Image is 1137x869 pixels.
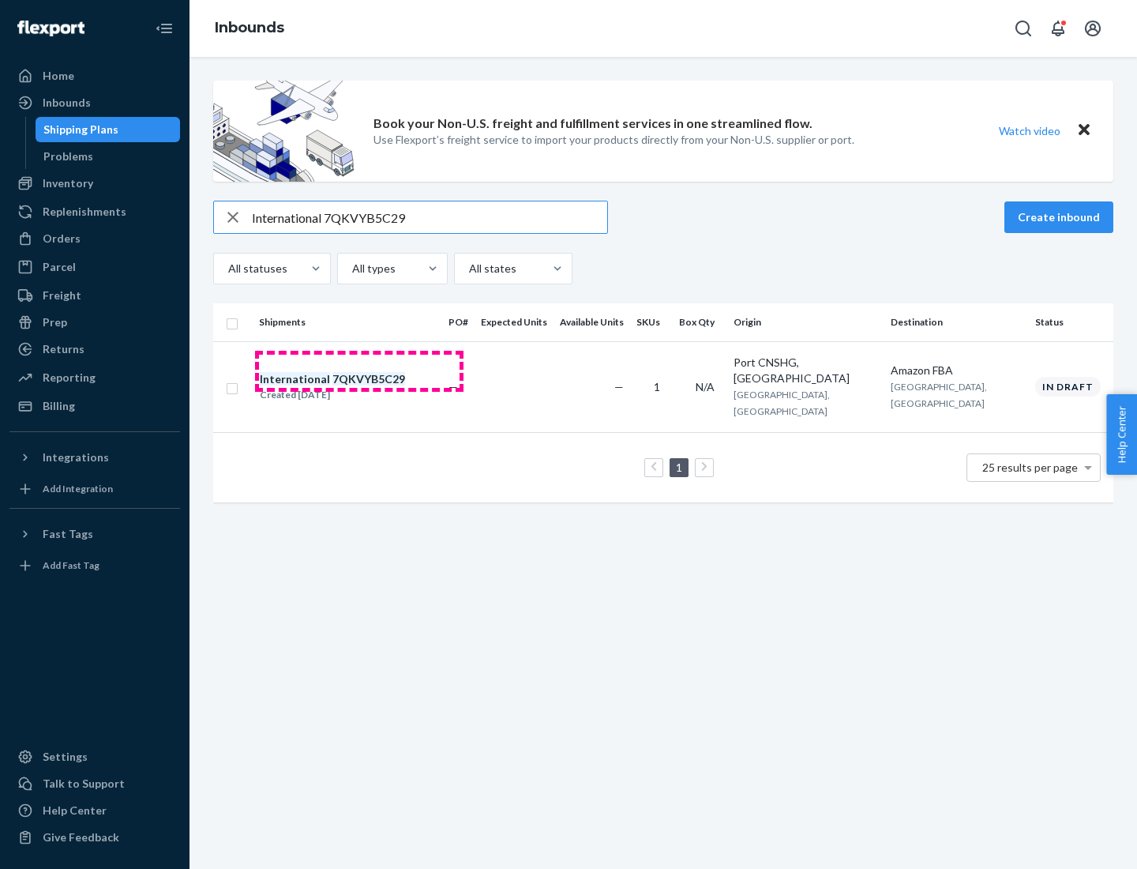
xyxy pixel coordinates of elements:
[43,398,75,414] div: Billing
[891,363,1023,378] div: Amazon FBA
[351,261,352,276] input: All types
[9,744,180,769] a: Settings
[9,771,180,796] a: Talk to Support
[43,776,125,792] div: Talk to Support
[673,303,727,341] th: Box Qty
[614,380,624,393] span: —
[43,829,119,845] div: Give Feedback
[36,117,181,142] a: Shipping Plans
[260,372,330,386] em: International
[9,476,180,502] a: Add Integration
[475,303,553,341] th: Expected Units
[373,132,854,148] p: Use Flexport’s freight service to import your products directly from your Non-U.S. supplier or port.
[1074,119,1094,142] button: Close
[9,393,180,419] a: Billing
[43,482,113,495] div: Add Integration
[43,95,91,111] div: Inbounds
[9,63,180,88] a: Home
[1008,13,1039,44] button: Open Search Box
[43,526,93,542] div: Fast Tags
[1004,201,1113,233] button: Create inbound
[260,387,405,403] div: Created [DATE]
[727,303,884,341] th: Origin
[43,450,109,465] div: Integrations
[1042,13,1074,44] button: Open notifications
[884,303,1029,341] th: Destination
[43,803,107,818] div: Help Center
[43,68,74,84] div: Home
[1035,377,1101,397] div: In draft
[43,175,93,191] div: Inventory
[148,13,180,44] button: Close Navigation
[373,115,812,133] p: Book your Non-U.S. freight and fulfillment services in one streamlined flow.
[989,119,1071,142] button: Watch video
[654,380,660,393] span: 1
[9,226,180,251] a: Orders
[9,521,180,547] button: Fast Tags
[9,90,180,115] a: Inbounds
[43,749,88,765] div: Settings
[1077,13,1109,44] button: Open account menu
[9,798,180,823] a: Help Center
[630,303,673,341] th: SKUs
[43,204,126,220] div: Replenishments
[9,365,180,390] a: Reporting
[442,303,475,341] th: PO#
[467,261,469,276] input: All states
[734,389,830,417] span: [GEOGRAPHIC_DATA], [GEOGRAPHIC_DATA]
[982,461,1078,474] span: 25 results per page
[215,19,284,36] a: Inbounds
[9,825,180,850] button: Give Feedback
[9,445,180,470] button: Integrations
[696,380,715,393] span: N/A
[43,341,84,357] div: Returns
[673,461,685,474] a: Page 1 is your current page
[9,283,180,308] a: Freight
[332,372,405,386] em: 7QKVYB5C29
[253,303,442,341] th: Shipments
[227,261,228,276] input: All statuses
[9,310,180,335] a: Prep
[36,144,181,169] a: Problems
[17,21,84,36] img: Flexport logo
[1106,394,1137,475] button: Help Center
[9,171,180,196] a: Inventory
[43,314,67,330] div: Prep
[202,6,297,51] ol: breadcrumbs
[43,149,93,164] div: Problems
[734,355,878,386] div: Port CNSHG, [GEOGRAPHIC_DATA]
[9,199,180,224] a: Replenishments
[43,370,96,386] div: Reporting
[448,380,458,393] span: —
[43,559,99,572] div: Add Fast Tag
[891,381,987,409] span: [GEOGRAPHIC_DATA], [GEOGRAPHIC_DATA]
[43,231,81,246] div: Orders
[43,259,76,275] div: Parcel
[43,288,81,303] div: Freight
[43,122,118,137] div: Shipping Plans
[553,303,630,341] th: Available Units
[9,254,180,280] a: Parcel
[1029,303,1113,341] th: Status
[252,201,607,233] input: Search inbounds by name, destination, msku...
[9,553,180,578] a: Add Fast Tag
[9,337,180,362] a: Returns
